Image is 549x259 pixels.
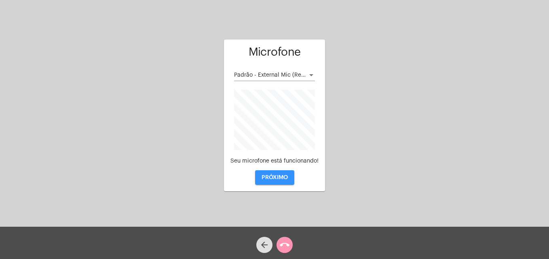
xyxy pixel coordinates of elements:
[280,240,289,250] mat-icon: call_end
[255,170,294,185] button: PRÓXIMO
[230,158,319,164] div: Seu microfone está funcionando!
[262,175,288,180] span: PRÓXIMO
[230,46,319,58] h1: Microfone
[234,72,341,78] span: Padrão - External Mic (Realtek(R) Audio)
[260,240,269,250] mat-icon: arrow_back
